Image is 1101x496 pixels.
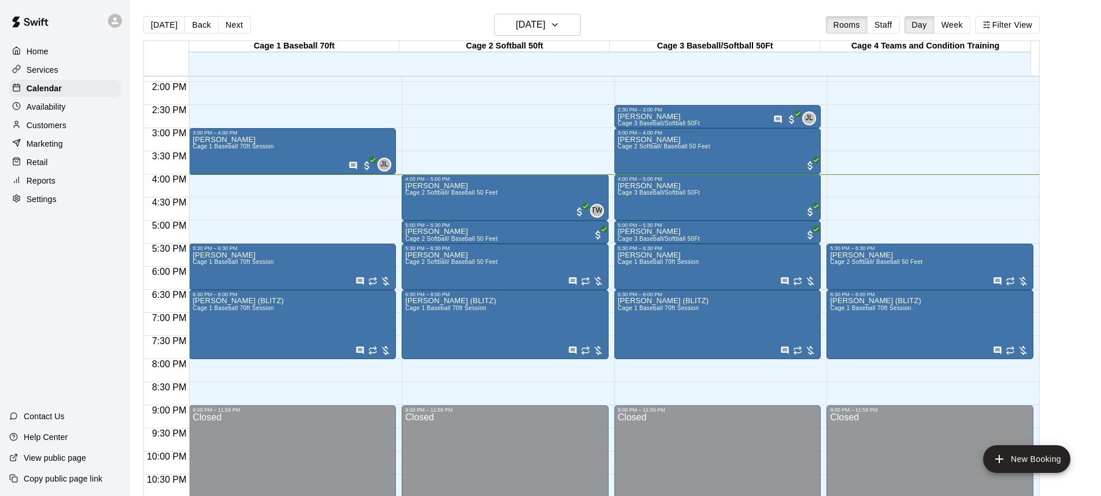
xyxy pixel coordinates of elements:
[189,244,396,290] div: 5:30 PM – 6:30 PM: Cage 1 Baseball 70ft Session
[144,452,189,461] span: 10:00 PM
[516,17,546,33] h6: [DATE]
[9,191,121,208] a: Settings
[377,158,391,171] div: Johnny Lloyd
[405,189,498,196] span: Cage 2 Softball/ Baseball 50 Feet
[9,117,121,134] div: Customers
[149,244,190,253] span: 5:30 PM
[27,83,62,94] p: Calendar
[618,407,818,413] div: 9:00 PM – 11:59 PM
[405,292,605,297] div: 6:30 PM – 8:00 PM
[590,204,604,218] div: Taylor Wilhite
[867,16,900,33] button: Staff
[494,14,581,36] button: [DATE]
[149,105,190,115] span: 2:30 PM
[618,189,700,196] span: Cage 3 Baseball/Softball 50Ft
[368,346,377,355] span: Recurring event
[805,206,816,218] span: All customers have paid
[806,113,813,124] span: JL
[618,259,699,265] span: Cage 1 Baseball 70ft Session
[149,428,190,438] span: 9:30 PM
[993,346,1002,355] svg: Has notes
[27,156,48,168] p: Retail
[192,292,392,297] div: 6:30 PM – 8:00 PM
[149,151,190,161] span: 3:30 PM
[9,98,121,115] a: Availability
[595,204,604,218] span: Taylor Wilhite
[24,411,65,422] p: Contact Us
[618,222,818,228] div: 5:00 PM – 5:30 PM
[382,158,391,171] span: Johnny Lloyd
[149,405,190,415] span: 9:00 PM
[184,16,218,33] button: Back
[614,221,821,244] div: 5:00 PM – 5:30 PM: Liam Lewis
[830,407,1030,413] div: 9:00 PM – 11:59 PM
[830,245,1030,251] div: 5:30 PM – 6:30 PM
[189,128,396,174] div: 3:00 PM – 4:00 PM: Cage 1 Baseball 70ft Session
[192,259,274,265] span: Cage 1 Baseball 70ft Session
[786,114,798,125] span: All customers have paid
[975,16,1040,33] button: Filter View
[27,64,58,76] p: Services
[192,143,274,150] span: Cage 1 Baseball 70ft Session
[614,244,821,290] div: 5:30 PM – 6:30 PM: Cage 1 Baseball 70ft Session
[405,236,498,242] span: Cage 2 Softball/ Baseball 50 Feet
[149,336,190,346] span: 7:30 PM
[27,120,66,131] p: Customers
[807,111,816,125] span: Johnny Lloyd
[143,16,185,33] button: [DATE]
[993,277,1002,286] svg: Has notes
[149,197,190,207] span: 4:30 PM
[149,174,190,184] span: 4:00 PM
[189,290,396,359] div: 6:30 PM – 8:00 PM: Cage 1 Baseball 70ft Session
[574,206,585,218] span: All customers have paid
[218,16,250,33] button: Next
[405,245,605,251] div: 5:30 PM – 6:30 PM
[793,346,802,355] span: Recurring event
[368,277,377,286] span: Recurring event
[149,359,190,369] span: 8:00 PM
[614,128,821,174] div: 3:00 PM – 4:00 PM: Mekhi Normant
[402,174,609,221] div: 4:00 PM – 5:00 PM: Cage 2 Softball/ Baseball 50 Feet
[149,382,190,392] span: 8:30 PM
[9,80,121,97] a: Calendar
[361,160,373,171] span: All customers have paid
[618,120,700,126] span: Cage 3 Baseball/Softball 50Ft
[826,16,868,33] button: Rooms
[149,221,190,230] span: 5:00 PM
[1006,277,1015,286] span: Recurring event
[24,473,102,484] p: Copy public page link
[9,61,121,79] a: Services
[355,277,365,286] svg: Has notes
[618,236,700,242] span: Cage 3 Baseball/Softball 50Ft
[934,16,970,33] button: Week
[405,259,498,265] span: Cage 2 Softball/ Baseball 50 Feet
[773,115,783,124] svg: Has notes
[9,135,121,152] a: Marketing
[149,128,190,138] span: 3:00 PM
[618,292,818,297] div: 6:30 PM – 8:00 PM
[149,290,190,300] span: 6:30 PM
[614,105,821,128] div: 2:30 PM – 3:00 PM: Cage 3 Baseball/Softball 50Ft
[399,41,610,52] div: Cage 2 Softball 50ft
[820,41,1030,52] div: Cage 4 Teams and Condition Training
[830,259,922,265] span: Cage 2 Softball/ Baseball 50 Feet
[614,174,821,221] div: 4:00 PM – 5:00 PM: Roczen Weinhold
[149,267,190,277] span: 6:00 PM
[27,101,66,113] p: Availability
[802,111,816,125] div: Johnny Lloyd
[568,277,577,286] svg: Has notes
[405,222,605,228] div: 5:00 PM – 5:30 PM
[826,290,1033,359] div: 6:30 PM – 8:00 PM: Cage 1 Baseball 70ft Session
[830,292,1030,297] div: 6:30 PM – 8:00 PM
[9,43,121,60] a: Home
[568,346,577,355] svg: Has notes
[591,205,602,217] span: TW
[618,245,818,251] div: 5:30 PM – 6:30 PM
[405,305,487,311] span: Cage 1 Baseball 70ft Session
[805,160,816,171] span: All customers have paid
[9,154,121,171] a: Retail
[355,346,365,355] svg: Has notes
